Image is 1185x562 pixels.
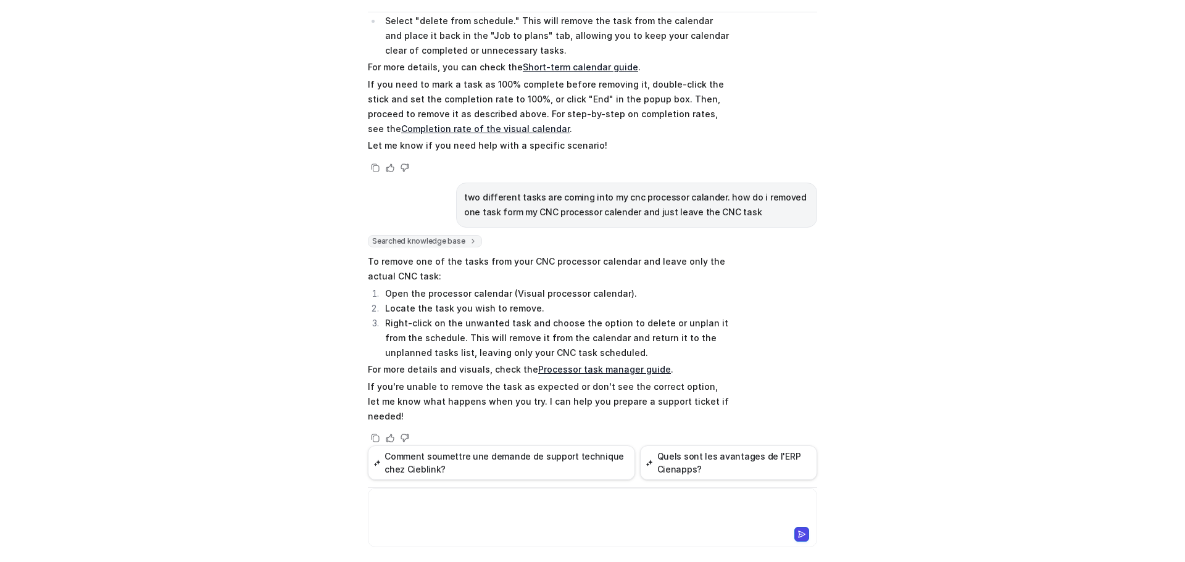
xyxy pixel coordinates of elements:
span: Searched knowledge base [368,235,482,247]
a: Short-term calendar guide [523,62,638,72]
li: Locate the task you wish to remove. [381,301,729,316]
li: Open the processor calendar (Visual processor calendar). [381,286,729,301]
li: Select "delete from schedule." This will remove the task from the calendar and place it back in t... [381,14,729,58]
p: For more details, you can check the . [368,60,729,75]
a: Processor task manager guide [538,364,671,374]
p: If you need to mark a task as 100% complete before removing it, double-click the stick and set th... [368,77,729,136]
p: Let me know if you need help with a specific scenario! [368,138,729,153]
p: For more details and visuals, check the . [368,362,729,377]
button: Comment soumettre une demande de support technique chez Cieblink? [368,445,635,480]
button: Quels sont les avantages de l'ERP Cienapps? [640,445,817,480]
p: two different tasks are coming into my cnc processor calander. how do i removed one task form my ... [464,190,809,220]
p: To remove one of the tasks from your CNC processor calendar and leave only the actual CNC task: [368,254,729,284]
p: If you're unable to remove the task as expected or don't see the correct option, let me know what... [368,379,729,424]
a: Completion rate of the visual calendar [401,123,570,134]
li: Right-click on the unwanted task and choose the option to delete or unplan it from the schedule. ... [381,316,729,360]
